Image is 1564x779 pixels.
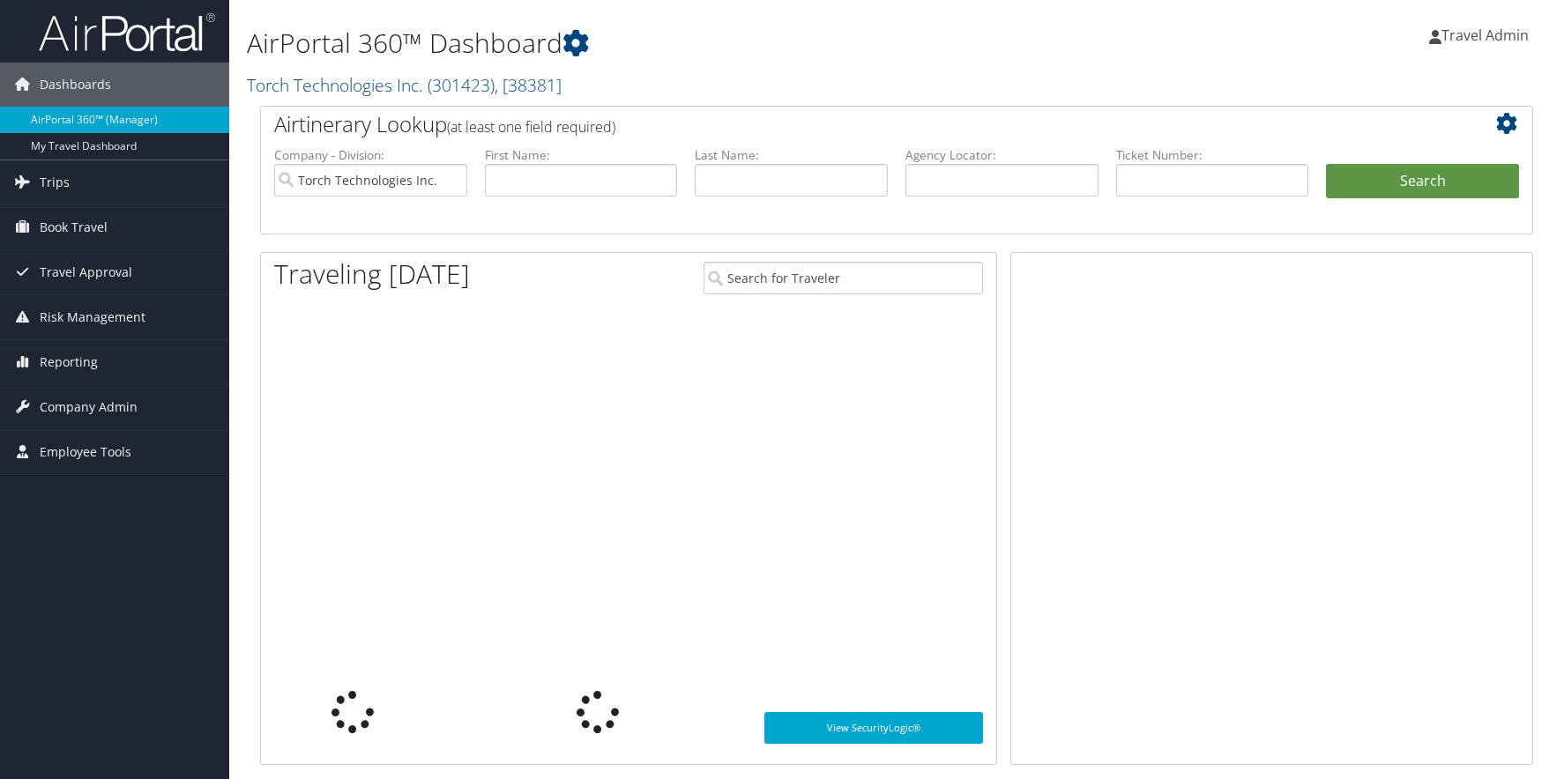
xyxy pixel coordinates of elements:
a: Travel Admin [1429,9,1546,62]
span: Reporting [40,340,98,384]
span: Trips [40,160,70,204]
span: ( 301423 ) [428,73,495,97]
span: (at least one field required) [447,117,615,137]
span: Travel Approval [40,250,132,294]
span: Book Travel [40,205,108,249]
a: Torch Technologies Inc. [247,73,562,97]
label: Agency Locator: [905,146,1099,164]
label: Last Name: [695,146,888,164]
a: View SecurityLogic® [764,712,983,744]
span: Dashboards [40,63,111,107]
h1: AirPortal 360™ Dashboard [247,25,1113,62]
label: Ticket Number: [1116,146,1309,164]
span: , [ 38381 ] [495,73,562,97]
label: First Name: [485,146,678,164]
img: airportal-logo.png [39,11,215,53]
span: Travel Admin [1441,26,1529,45]
span: Risk Management [40,295,145,339]
label: Company - Division: [274,146,467,164]
span: Employee Tools [40,430,131,474]
h1: Traveling [DATE] [274,256,470,293]
input: Search for Traveler [704,262,984,294]
button: Search [1326,164,1519,199]
span: Company Admin [40,385,138,429]
h2: Airtinerary Lookup [274,109,1413,139]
